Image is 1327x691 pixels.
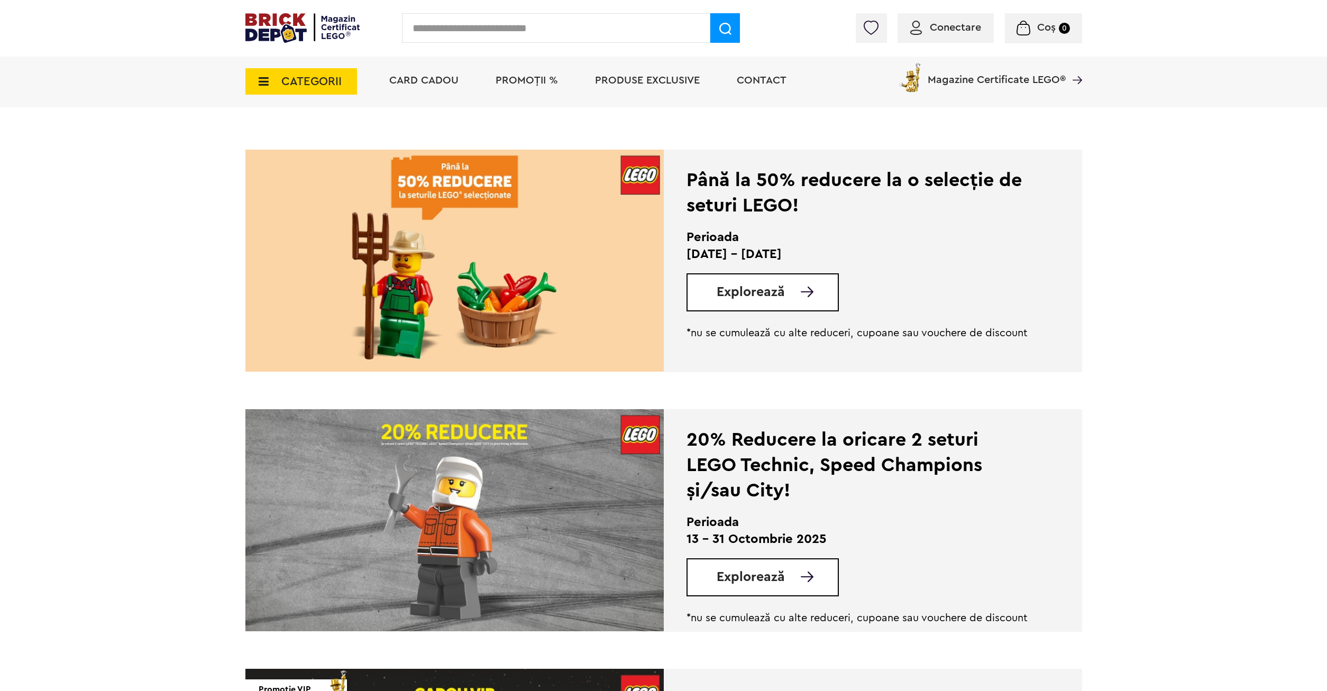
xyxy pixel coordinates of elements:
[687,612,1030,624] p: *nu se cumulează cu alte reduceri, cupoane sau vouchere de discount
[717,570,838,584] a: Explorează
[687,514,1030,531] h2: Perioada
[687,168,1030,218] div: Până la 50% reducere la o selecție de seturi LEGO!
[930,22,981,33] span: Conectare
[687,246,1030,263] p: [DATE] - [DATE]
[928,61,1066,85] span: Magazine Certificate LEGO®
[737,75,786,86] a: Contact
[1037,22,1056,33] span: Coș
[687,229,1030,246] h2: Perioada
[281,76,342,87] span: CATEGORII
[1066,61,1082,71] a: Magazine Certificate LEGO®
[687,327,1030,339] p: *nu se cumulează cu alte reduceri, cupoane sau vouchere de discount
[496,75,558,86] a: PROMOȚII %
[687,427,1030,503] div: 20% Reducere la oricare 2 seturi LEGO Technic, Speed Champions și/sau City!
[717,570,785,584] span: Explorează
[595,75,700,86] a: Produse exclusive
[687,531,1030,548] p: 13 - 31 Octombrie 2025
[389,75,459,86] a: Card Cadou
[717,285,785,299] span: Explorează
[717,285,838,299] a: Explorează
[910,22,981,33] a: Conectare
[1059,23,1070,34] small: 0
